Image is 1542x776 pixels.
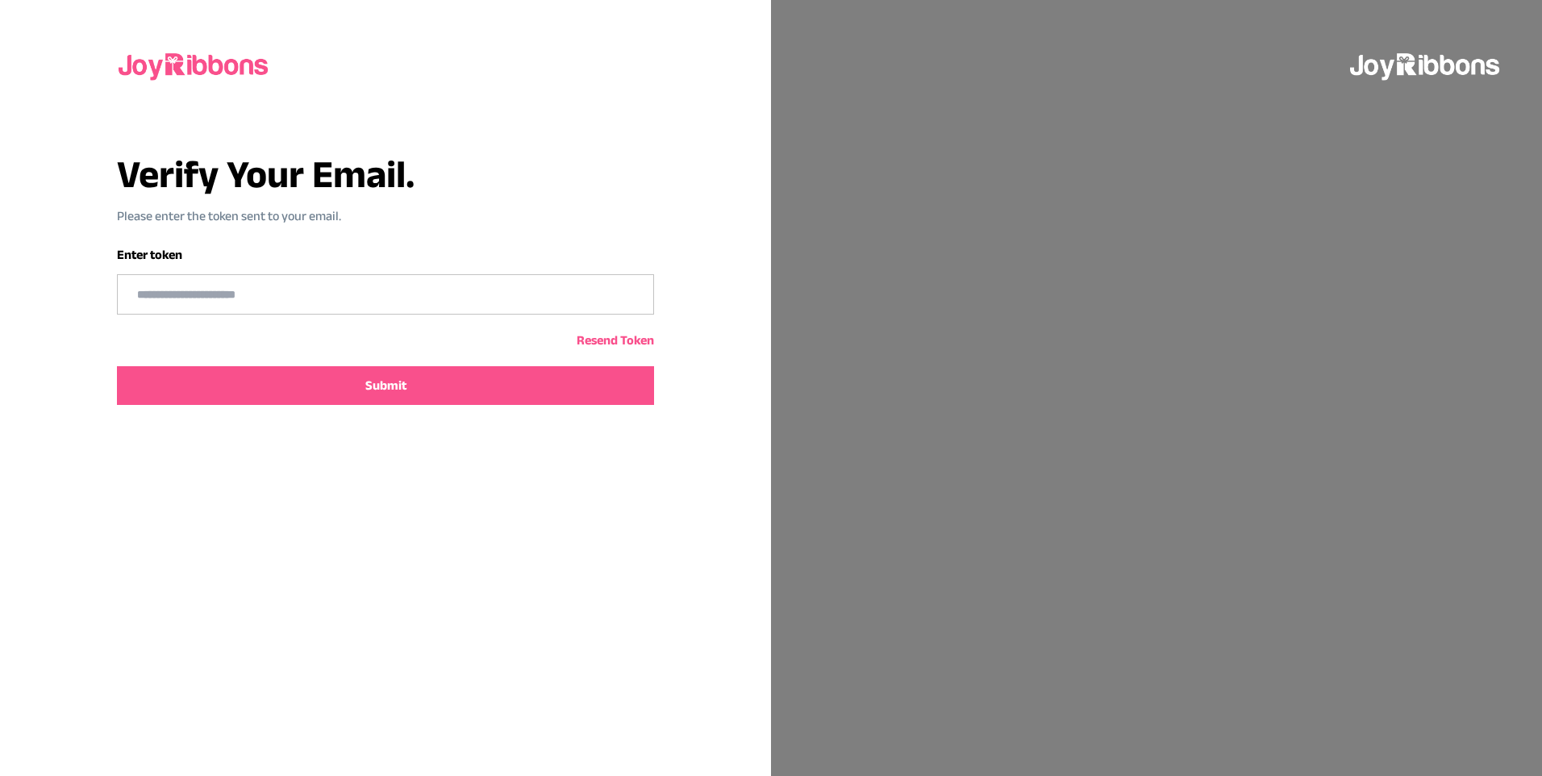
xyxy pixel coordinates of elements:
[117,366,655,405] button: Submit
[365,376,406,395] span: Submit
[117,39,272,90] img: joyribbons
[117,207,655,226] p: Please enter the token sent to your email.
[117,248,182,261] label: Enter token
[577,331,654,350] button: Resend Token
[1348,39,1503,90] img: joyribbons
[117,155,655,194] h3: Verify Your Email.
